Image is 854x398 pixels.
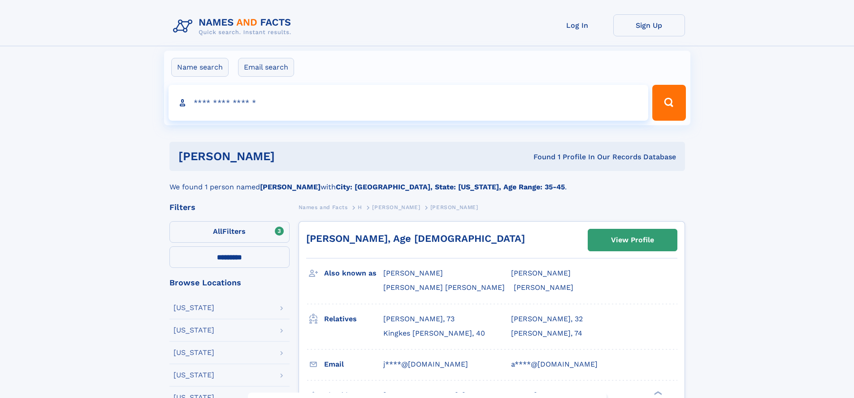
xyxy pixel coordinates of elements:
[213,227,222,236] span: All
[358,201,362,213] a: H
[511,314,583,324] a: [PERSON_NAME], 32
[588,229,677,251] a: View Profile
[260,183,321,191] b: [PERSON_NAME]
[404,152,676,162] div: Found 1 Profile In Our Records Database
[372,204,420,210] span: [PERSON_NAME]
[169,203,290,211] div: Filters
[173,372,214,379] div: [US_STATE]
[169,279,290,287] div: Browse Locations
[383,328,485,338] a: Kingkes [PERSON_NAME], 40
[173,304,214,311] div: [US_STATE]
[324,266,383,281] h3: Also known as
[171,58,229,77] label: Name search
[372,201,420,213] a: [PERSON_NAME]
[383,283,505,292] span: [PERSON_NAME] [PERSON_NAME]
[383,269,443,277] span: [PERSON_NAME]
[652,85,685,121] button: Search Button
[178,151,404,162] h1: [PERSON_NAME]
[652,390,663,396] div: ❯
[511,269,571,277] span: [PERSON_NAME]
[169,221,290,243] label: Filters
[383,314,455,324] a: [PERSON_NAME], 73
[514,283,573,292] span: [PERSON_NAME]
[511,328,582,338] a: [PERSON_NAME], 74
[169,171,685,192] div: We found 1 person named with .
[542,14,613,36] a: Log In
[169,14,299,39] img: Logo Names and Facts
[358,204,362,210] span: H
[324,311,383,327] h3: Relatives
[613,14,685,36] a: Sign Up
[430,204,478,210] span: [PERSON_NAME]
[306,233,525,244] a: [PERSON_NAME], Age [DEMOGRAPHIC_DATA]
[173,327,214,334] div: [US_STATE]
[324,357,383,372] h3: Email
[611,230,654,250] div: View Profile
[238,58,294,77] label: Email search
[169,85,649,121] input: search input
[336,183,565,191] b: City: [GEOGRAPHIC_DATA], State: [US_STATE], Age Range: 35-45
[173,349,214,356] div: [US_STATE]
[299,201,348,213] a: Names and Facts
